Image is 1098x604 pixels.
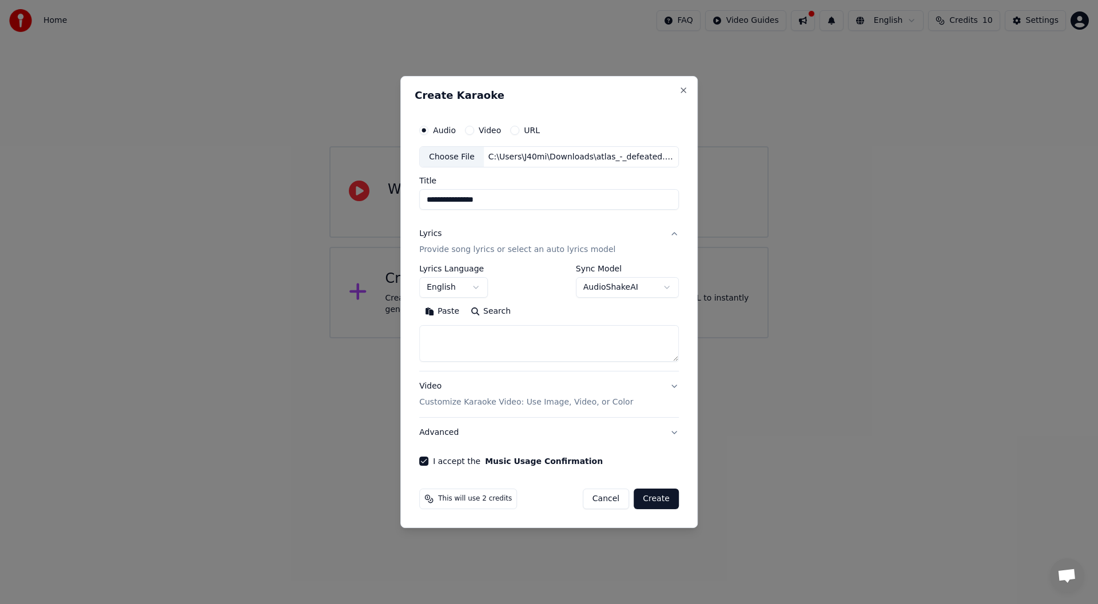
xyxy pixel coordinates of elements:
[419,372,679,418] button: VideoCustomize Karaoke Video: Use Image, Video, or Color
[419,265,488,273] label: Lyrics Language
[419,303,465,321] button: Paste
[524,126,540,134] label: URL
[484,151,678,163] div: C:\Users\J40mi\Downloads\atlas_-_defeated.mp3
[419,245,615,256] p: Provide song lyrics or select an auto lyrics model
[419,418,679,447] button: Advanced
[485,457,603,465] button: I accept the
[419,397,633,408] p: Customize Karaoke Video: Use Image, Video, or Color
[433,457,603,465] label: I accept the
[419,381,633,409] div: Video
[576,265,679,273] label: Sync Model
[433,126,456,134] label: Audio
[419,219,679,265] button: LyricsProvide song lyrics or select an auto lyrics model
[419,177,679,185] label: Title
[420,147,484,167] div: Choose File
[583,489,629,509] button: Cancel
[419,265,679,371] div: LyricsProvide song lyrics or select an auto lyrics model
[465,303,516,321] button: Search
[415,90,683,101] h2: Create Karaoke
[479,126,501,134] label: Video
[438,494,512,503] span: This will use 2 credits
[634,489,679,509] button: Create
[419,229,441,240] div: Lyrics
